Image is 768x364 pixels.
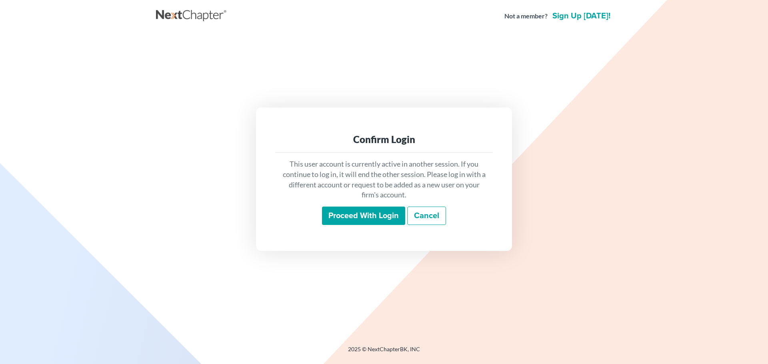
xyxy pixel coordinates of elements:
[322,207,405,225] input: Proceed with login
[282,159,486,200] p: This user account is currently active in another session. If you continue to log in, it will end ...
[156,345,612,360] div: 2025 © NextChapterBK, INC
[551,12,612,20] a: Sign up [DATE]!
[282,133,486,146] div: Confirm Login
[504,12,548,21] strong: Not a member?
[407,207,446,225] a: Cancel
